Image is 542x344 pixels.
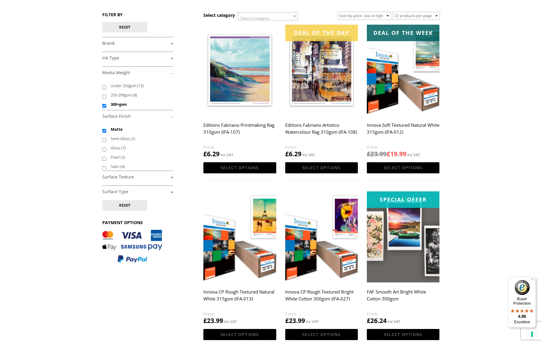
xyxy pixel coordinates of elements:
h4: Ink Type [102,52,173,64]
h4: Surface Finish [102,110,173,122]
a: - [102,70,173,76]
h2: FAF Smooth Art Bright White Cotton 300gsm [367,286,439,310]
span: £ [367,316,370,325]
a: Innova CP Rough Textured Bright White Cotton 300gsm (IFA-027) £23.99 [285,191,358,325]
h2: Innova CP Rough Textured Natural White 315gsm (IFA-013) [203,286,276,310]
span: (4) [120,164,125,169]
span: (2) [121,154,125,160]
label: 250-299gsm [111,90,167,100]
label: Gloss [111,143,167,153]
a: + [102,189,173,195]
div: Special Offer [367,191,439,208]
bdi: 26.24 [367,316,387,325]
span: £ [285,150,289,158]
a: Special OfferFAF Smooth Art Bright White Cotton 300gsm £26.24 [367,191,439,325]
a: + [102,41,173,46]
select: Shop order [338,12,391,20]
label: Semi-Gloss [111,134,167,143]
h3: PAYMENT OPTIONS [102,220,173,225]
span: (8) [133,92,137,98]
a: Select options for “FAF Smooth Art Bright White Cotton 300gsm” [367,329,439,340]
div: Deal of the day [285,25,358,41]
span: £ [387,150,390,158]
p: Excellent [508,320,536,324]
a: Deal of the day Editions Fabriano Artistico Watercolour Rag 310gsm (IFA-108) £6.29 [285,25,358,158]
h4: Surface Type [102,185,173,197]
h2: Editions Fabriano Printmaking Rag 310gsm (IFA-107) [203,120,276,144]
span: 4.96 [518,314,526,319]
div: Deal of the week [367,25,439,41]
label: Matte [111,125,167,134]
a: Select options for “Innova Soft Textured Natural White 315gsm (IFA-012)” [367,162,439,173]
a: Editions Fabriano Printmaking Rag 310gsm (IFA-107) £6.29 [203,25,276,158]
img: Editions Fabriano Artistico Watercolour Rag 310gsm (IFA-108) [285,25,358,116]
label: Satin [111,162,167,171]
bdi: 23.99 [285,316,305,325]
img: Innova CP Rough Textured Bright White Cotton 300gsm (IFA-027) [285,191,358,282]
label: 300+gsm [111,100,167,109]
span: £ [203,150,207,158]
span: £ [285,316,289,325]
h4: Media Weight [102,66,173,78]
img: FAF Smooth Art Bright White Cotton 300gsm [367,191,439,282]
img: Innova Soft Textured Natural White 315gsm (IFA-012) [367,25,439,116]
h3: Select category [203,12,235,18]
img: Editions Fabriano Printmaking Rag 310gsm (IFA-107) [203,25,276,116]
a: Select options for “Innova CP Rough Textured Bright White Cotton 300gsm (IFA-027)” [285,329,358,340]
h4: Surface Texture [102,171,173,183]
button: Reset [102,200,147,211]
img: PAYMENT OPTIONS [102,230,162,263]
span: (2) [131,136,135,141]
img: Innova CP Rough Textured Natural White 315gsm (IFA-013) [203,191,276,282]
a: Select options for “Editions Fabriano Printmaking Rag 310gsm (IFA-107)” [203,162,276,173]
span: Select a category [241,16,269,21]
h2: Editions Fabriano Artistico Watercolour Rag 310gsm (IFA-108) [285,120,358,144]
button: Reset [102,22,147,32]
h3: FILTER BY [102,12,173,17]
img: Trusted Shops Trustmark [515,280,530,295]
bdi: 6.29 [285,150,301,158]
bdi: 23.99 [203,316,223,325]
label: Under 250gsm [111,81,167,90]
span: (13) [137,83,144,88]
a: Innova CP Rough Textured Natural White 315gsm (IFA-013) £23.99 [203,191,276,325]
bdi: 6.29 [203,150,220,158]
button: Trusted Shops TrustmarkBuyer Protection4.96Excellent [508,277,536,328]
a: Deal of the week Innova Soft Textured Natural White 315gsm (IFA-012) £23.99£19.99 [367,25,439,158]
a: - [102,114,173,119]
a: Select options for “Innova CP Rough Textured Natural White 315gsm (IFA-013)” [203,329,276,340]
span: £ [203,316,207,325]
span: £ [367,150,370,158]
a: + [102,55,173,61]
a: Select options for “Editions Fabriano Artistico Watercolour Rag 310gsm (IFA-108)” [285,162,358,173]
bdi: 19.99 [387,150,406,158]
p: Buyer Protection [508,297,536,306]
a: + [102,174,173,180]
button: Your consent preferences for tracking technologies [527,329,537,339]
h2: Innova Soft Textured Natural White 315gsm (IFA-012) [367,120,439,144]
h2: Innova CP Rough Textured Bright White Cotton 300gsm (IFA-027) [285,286,358,310]
span: (7) [121,145,126,151]
h4: Brand [102,37,173,49]
button: Menu [529,277,536,284]
bdi: 23.99 [367,150,387,158]
label: Pearl [111,153,167,162]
